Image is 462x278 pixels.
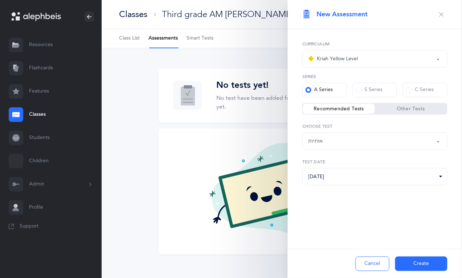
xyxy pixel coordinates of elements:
button: אותיות [302,132,447,150]
input: 03/04/2024 [302,168,447,185]
button: Kriah Yellow Level [302,50,447,68]
label: Series [302,73,447,80]
h3: No tests yet! [217,80,336,91]
button: Cancel [356,257,389,271]
label: Recommended Tests [303,105,375,113]
span: Support [20,223,38,230]
div: Kriah Yellow Level [308,54,358,63]
div: C Series [406,86,434,94]
div: S Series [356,86,383,94]
label: Curriculum [302,41,447,47]
div: Classes [119,8,147,20]
div: אותיות [308,138,323,145]
span: New Assessment [317,10,368,19]
label: Choose test [302,123,447,130]
label: Test date [302,159,447,165]
button: Create [395,257,447,271]
label: Other Tests [375,105,447,113]
div: Third grade AM [PERSON_NAME] [162,8,293,20]
div: A Series [306,86,333,94]
p: No test have been added for this school year yet. [217,94,336,111]
span: Class List [119,35,140,42]
span: Smart Tests [187,35,213,42]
